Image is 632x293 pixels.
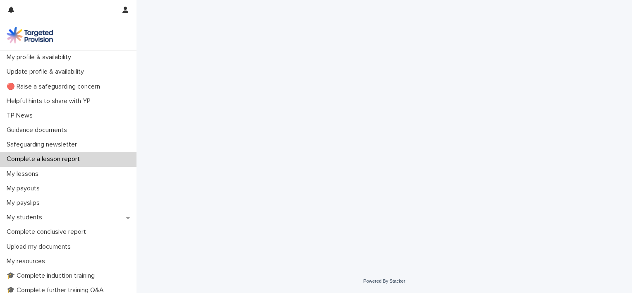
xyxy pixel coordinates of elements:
[3,155,86,163] p: Complete a lesson report
[3,141,84,149] p: Safeguarding newsletter
[363,279,405,283] a: Powered By Stacker
[3,53,78,61] p: My profile & availability
[3,97,97,105] p: Helpful hints to share with YP
[3,243,77,251] p: Upload my documents
[3,68,91,76] p: Update profile & availability
[3,214,49,221] p: My students
[3,83,107,91] p: 🔴 Raise a safeguarding concern
[3,199,46,207] p: My payslips
[3,228,93,236] p: Complete conclusive report
[3,126,74,134] p: Guidance documents
[3,272,101,280] p: 🎓 Complete induction training
[3,112,39,120] p: TP News
[7,27,53,43] img: M5nRWzHhSzIhMunXDL62
[3,257,52,265] p: My resources
[3,170,45,178] p: My lessons
[3,185,46,192] p: My payouts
